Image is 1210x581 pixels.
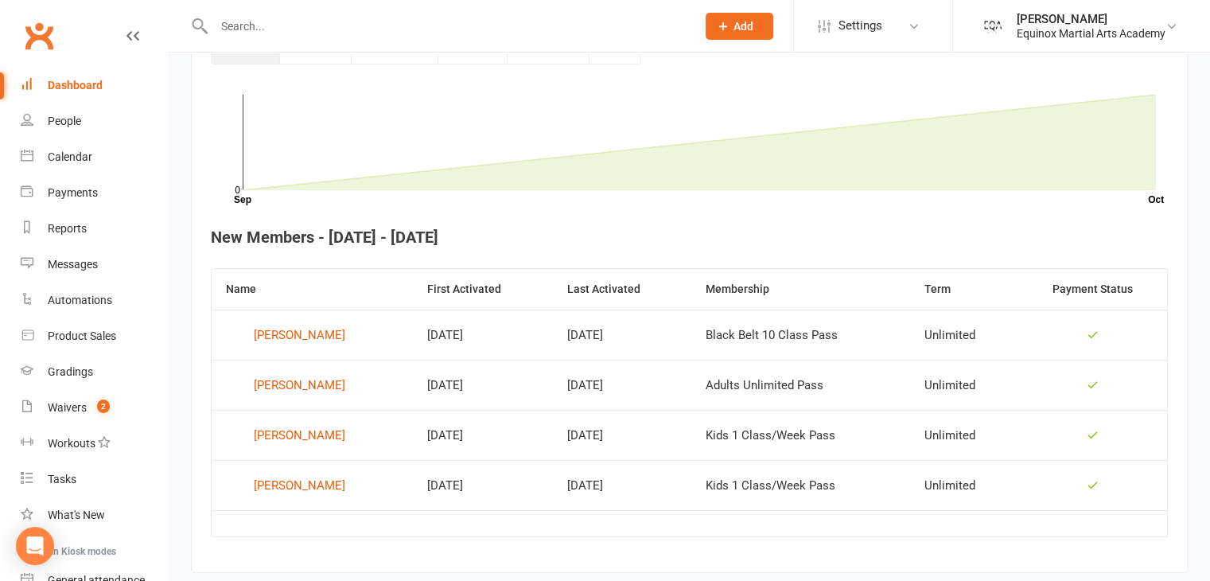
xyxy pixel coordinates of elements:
div: Waivers [48,401,87,414]
a: Workouts [21,426,168,462]
a: [PERSON_NAME] [226,474,399,497]
div: What's New [48,509,105,521]
div: Gradings [48,365,93,378]
div: People [48,115,81,127]
span: Settings [838,8,882,44]
a: [PERSON_NAME] [226,323,399,347]
td: Kids 1 Class/Week Pass [691,460,910,510]
th: Term [910,269,1018,310]
a: Reports [21,211,168,247]
a: Waivers 2 [21,390,168,426]
td: [DATE] [553,310,691,360]
div: [PERSON_NAME] [1017,12,1165,26]
div: Equinox Martial Arts Academy [1017,26,1165,41]
a: Calendar [21,139,168,175]
div: [PERSON_NAME] [254,373,345,397]
input: Search... [209,15,685,37]
th: Name [212,269,413,310]
img: thumb_image1734071481.png [977,10,1009,42]
div: Product Sales [48,329,116,342]
div: [PERSON_NAME] [254,423,345,447]
a: What's New [21,497,168,533]
td: Unlimited [910,460,1018,510]
div: Payments [48,186,98,199]
td: [DATE] [413,460,553,510]
button: Add [706,13,773,40]
td: Kids 1 Class/Week Pass [691,410,910,460]
a: [PERSON_NAME] [226,373,399,397]
a: Product Sales [21,318,168,354]
a: [PERSON_NAME] [226,423,399,447]
span: Add [733,20,753,33]
th: Last Activated [553,269,691,310]
a: Payments [21,175,168,211]
a: Messages [21,247,168,283]
td: [DATE] [413,360,553,410]
a: Tasks [21,462,168,497]
h4: New Members - [DATE] - [DATE] [211,228,1168,246]
td: Adults Unlimited Pass [691,360,910,410]
a: People [21,103,168,139]
td: [DATE] [553,460,691,510]
th: Membership [691,269,910,310]
div: Open Intercom Messenger [16,527,54,565]
div: Calendar [48,150,92,163]
td: [DATE] [413,310,553,360]
td: Unlimited [910,410,1018,460]
div: [PERSON_NAME] [254,323,345,347]
td: Black Belt 10 Class Pass [691,310,910,360]
a: Gradings [21,354,168,390]
div: Tasks [48,473,76,485]
th: First Activated [413,269,553,310]
td: [DATE] [553,360,691,410]
div: Dashboard [48,79,103,92]
div: Workouts [48,437,95,450]
a: Dashboard [21,68,168,103]
span: 2 [97,400,110,413]
th: Payment Status [1018,269,1167,310]
td: Unlimited [910,360,1018,410]
div: Reports [48,222,87,235]
td: [DATE] [413,410,553,460]
a: Clubworx [19,16,59,56]
a: Automations [21,283,168,318]
td: [DATE] [553,410,691,460]
div: [PERSON_NAME] [254,474,345,497]
div: Automations [48,294,112,306]
td: Unlimited [910,310,1018,360]
div: Messages [48,258,98,271]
